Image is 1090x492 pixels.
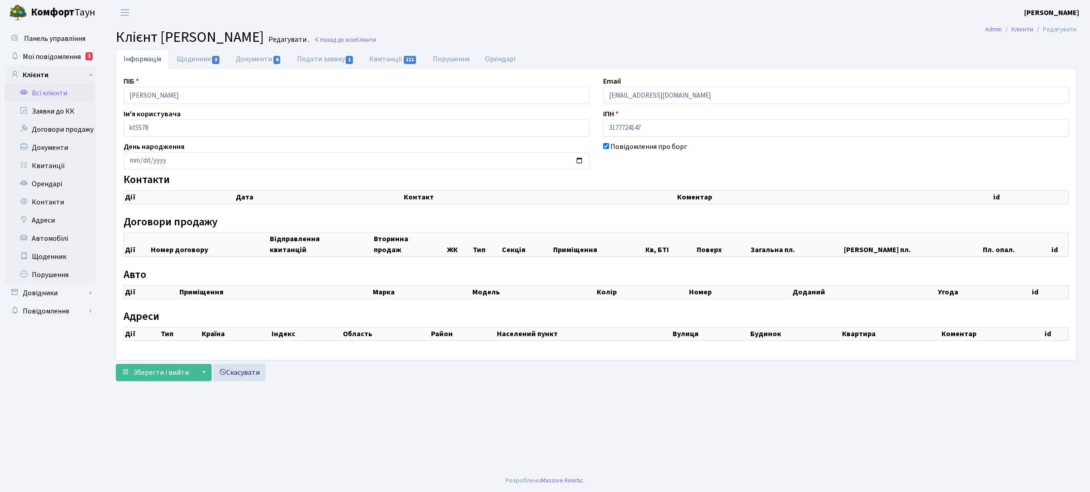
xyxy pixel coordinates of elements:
div: 1 [85,52,93,60]
th: Тип [160,328,201,341]
th: Номер договору [150,233,269,257]
a: Всі клієнти [5,84,95,102]
th: Поверх [696,233,750,257]
th: Дії [124,328,160,341]
th: Загальна пл. [750,233,843,257]
span: 1 [346,56,353,64]
th: Дата [235,190,403,204]
th: Приміщення [552,233,644,257]
th: Індекс [271,328,342,341]
a: Назад до всіхКлієнти [314,35,376,44]
th: Вторинна продаж [373,233,446,257]
a: Документи [228,50,289,69]
th: Приміщення [178,285,372,298]
a: Інформація [116,50,169,69]
a: Документи [5,139,95,157]
th: Тип [472,233,501,257]
span: Панель управління [24,34,85,44]
button: Зберегти і вийти [116,364,195,381]
th: id [1031,285,1068,298]
th: Дії [124,190,235,204]
th: Пл. опал. [982,233,1050,257]
span: Клієнт [PERSON_NAME] [116,27,264,48]
label: Адреси [124,310,159,323]
label: День народження [124,141,184,152]
label: Авто [124,268,146,282]
th: id [1044,328,1069,341]
label: ПІБ [124,76,139,87]
a: Повідомлення [5,302,95,320]
a: Договори продажу [5,120,95,139]
th: Контакт [403,190,676,204]
th: Населений пункт [496,328,672,341]
th: Угода [937,285,1031,298]
th: ЖК [446,233,471,257]
th: Кв, БТІ [644,233,696,257]
a: Щоденник [5,248,95,266]
th: Номер [688,285,792,298]
label: Ім'я користувача [124,109,181,119]
th: Район [430,328,496,341]
a: Орендарі [477,50,523,69]
label: Email [603,76,621,87]
span: Мої повідомлення [23,52,81,62]
span: Клієнти [356,35,376,44]
a: Квитанції [362,50,425,69]
a: Порушення [425,50,477,69]
a: [PERSON_NAME] [1024,7,1079,18]
span: 3 [212,56,219,64]
a: Заявки до КК [5,102,95,120]
th: Відправлення квитанцій [269,233,373,257]
nav: breadcrumb [971,20,1090,39]
a: Мої повідомлення1 [5,48,95,66]
span: 6 [273,56,281,64]
span: 111 [404,56,416,64]
a: Подати заявку [289,50,362,69]
a: Порушення [5,266,95,284]
a: Орендарі [5,175,95,193]
th: Квартира [841,328,941,341]
th: id [1050,233,1068,257]
b: Комфорт [31,5,74,20]
th: Доданий [792,285,937,298]
th: [PERSON_NAME] пл. [843,233,982,257]
th: Коментар [676,190,992,204]
a: Адреси [5,211,95,229]
label: ІПН [603,109,619,119]
a: Клієнти [5,66,95,84]
a: Квитанції [5,157,95,175]
label: Контакти [124,174,170,187]
a: Довідники [5,284,95,302]
a: Щоденник [169,50,228,69]
small: Редагувати . [267,35,309,44]
th: Країна [201,328,271,341]
a: Контакти [5,193,95,211]
th: id [992,190,1069,204]
label: Договори продажу [124,216,218,229]
th: Колір [596,285,688,298]
img: logo.png [9,4,27,22]
th: Коментар [941,328,1044,341]
a: Автомобілі [5,229,95,248]
a: Клієнти [1011,25,1033,34]
label: Повідомлення про борг [610,141,687,152]
th: Дії [124,285,178,298]
li: Редагувати [1033,25,1076,35]
a: Скасувати [213,364,266,381]
th: Дії [124,233,150,257]
div: Розроблено . [505,476,585,486]
th: Секція [501,233,552,257]
b: [PERSON_NAME] [1024,8,1079,18]
th: Марка [372,285,471,298]
a: Панель управління [5,30,95,48]
th: Будинок [749,328,841,341]
th: Область [342,328,430,341]
a: Admin [985,25,1002,34]
th: Модель [471,285,596,298]
span: Таун [31,5,95,20]
span: Зберегти і вийти [133,368,189,378]
a: Massive Kinetic [541,476,583,485]
button: Переключити навігацію [114,5,136,20]
th: Вулиця [672,328,749,341]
